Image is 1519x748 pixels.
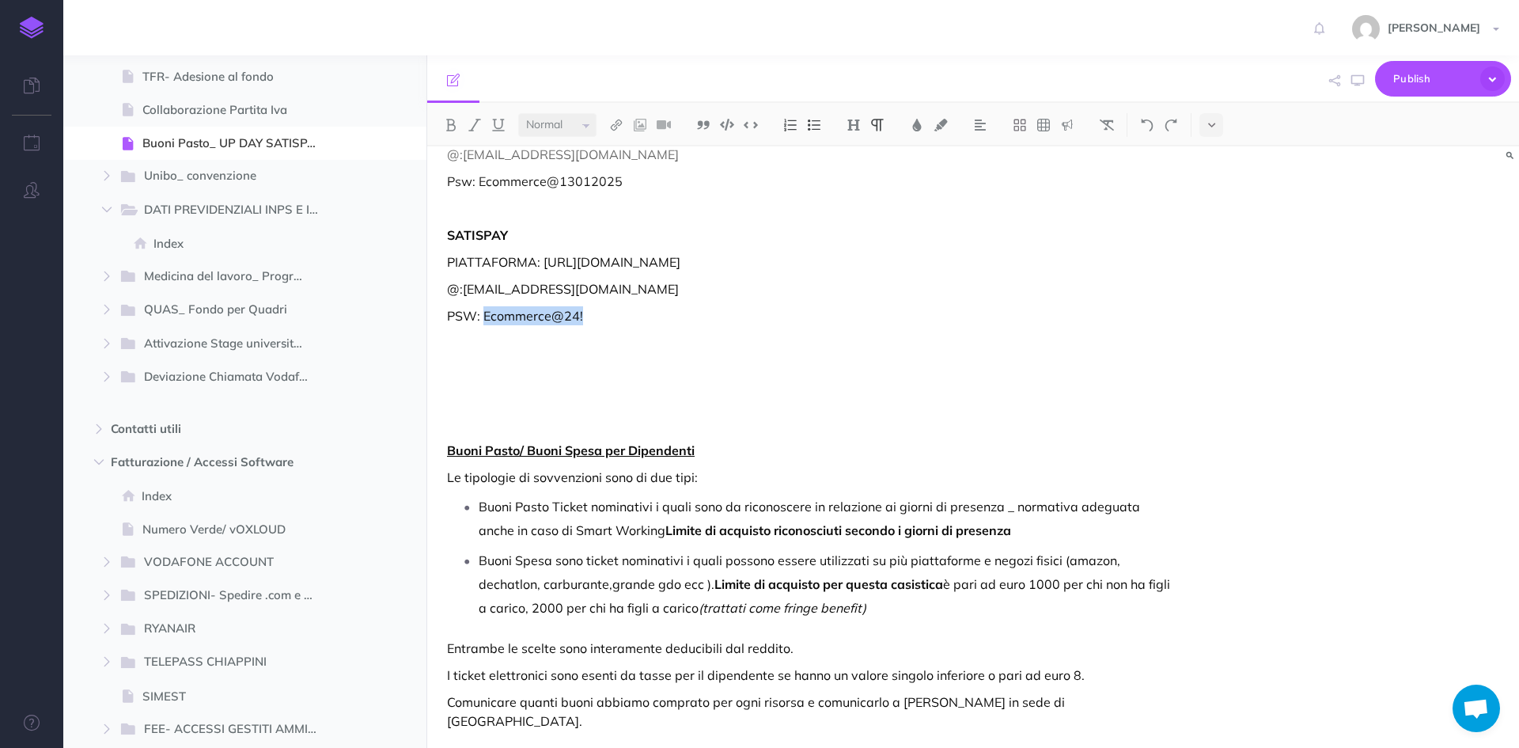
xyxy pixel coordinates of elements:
[144,334,321,355] span: Attivazione Stage universitario
[142,520,331,539] span: Numero Verde/ vOXLOUD
[447,227,508,243] strong: SATISPAY
[609,119,623,131] img: Link button
[144,552,308,573] span: VODAFONE ACCOUNT
[910,119,924,131] img: Text color button
[20,17,44,39] img: logo-mark.svg
[1060,119,1074,131] img: Callout dropdown menu button
[1352,15,1380,43] img: 773ddf364f97774a49de44848d81cdba.jpg
[447,693,1172,731] p: Comunicare quanti buoni abbiamo comprato per ogni risorsa e comunicarlo a [PERSON_NAME] in sede d...
[720,119,734,131] img: Code block button
[1036,119,1051,131] img: Create table button
[1100,119,1114,131] img: Clear styles button
[1375,61,1511,97] button: Publish
[447,666,1172,685] p: I ticket elettronici sono esenti da tasse per il dipendente se hanno un valore singolo inferiore ...
[144,586,333,606] span: SPEDIZIONI- Spedire .com e UPS
[1164,119,1178,131] img: Redo
[665,522,1011,538] strong: Limite di acquisto riconosciuti secondo i giorni di presenza
[1380,21,1488,35] span: [PERSON_NAME]
[447,306,1172,325] p: PSW: Ecommerce@24!
[973,119,987,131] img: Alignment dropdown menu button
[699,600,866,616] em: (trattati come fringe benefit)
[447,252,1172,271] p: PIATTAFORMA: [URL][DOMAIN_NAME]
[144,300,308,321] span: QUAS_ Fondo per Quadri
[807,119,821,131] img: Unordered list button
[447,172,1172,191] p: Psw: Ecommerce@13012025
[142,487,331,506] span: Index
[1453,685,1500,732] a: Aprire la chat
[142,67,331,86] span: TFR- Adesione al fondo
[142,101,331,120] span: Collaborazione Partita Iva
[447,442,695,458] u: Buoni Pasto/ Buoni Spesa per Dipendenti
[479,549,1172,620] p: Buoni Spesa sono ticket nominativi i quali possono essere utilizzati su più piattaforme e negozi ...
[847,119,861,131] img: Headings dropdown button
[142,687,331,706] span: SIMEST
[144,652,308,673] span: TELEPASS CHIAPPINI
[934,119,948,131] img: Text background color button
[153,234,331,253] span: Index
[479,495,1172,542] p: Buoni Pasto Ticket nominativi i quali sono da riconoscere in relazione ai giorni di presenza _ no...
[633,119,647,131] img: Add image button
[468,119,482,131] img: Italic button
[144,267,316,287] span: Medicina del lavoro_ Program
[491,119,506,131] img: Underline button
[783,119,797,131] img: Ordered list button
[111,420,312,439] span: Contatti utili
[144,720,333,740] span: FEE- ACCESSI GESTITI AMMINISTRAZIONE
[744,119,758,131] img: Inline code button
[144,367,325,388] span: Deviazione Chiamata Vodafone
[657,119,671,131] img: Add video button
[1393,66,1472,91] span: Publish
[1140,119,1154,131] img: Undo
[870,119,885,131] img: Paragraph button
[142,134,331,153] span: Buoni Pasto_ UP DAY SATISPAY
[447,279,1172,298] p: @:[EMAIL_ADDRESS][DOMAIN_NAME]
[696,119,710,131] img: Blockquote button
[144,166,308,187] span: Unibo_ convenzione
[714,576,943,592] strong: Limite di acquisto per questa casistica
[444,119,458,131] img: Bold button
[144,619,308,640] span: RYANAIR
[447,639,1172,658] p: Entrambe le scelte sono interamente deducibili dal reddito.
[447,145,1172,164] p: @:[EMAIL_ADDRESS][DOMAIN_NAME]
[111,453,312,472] span: Fatturazione / Accessi Software
[447,468,1172,487] p: Le tipologie di sovvenzioni sono di due tipi:
[144,200,333,221] span: DATI PREVIDENZIALI INPS E INAIL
